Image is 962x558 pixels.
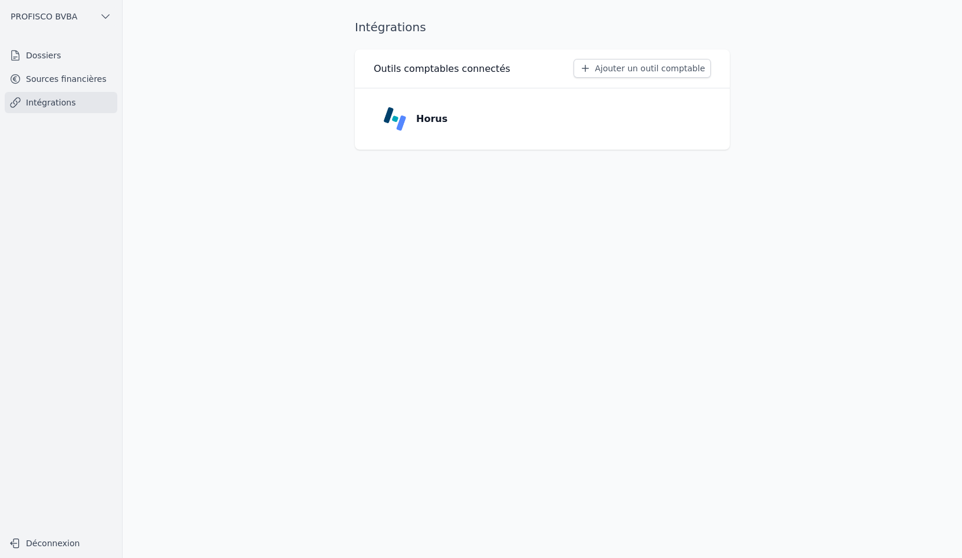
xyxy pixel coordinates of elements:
[5,7,117,26] button: PROFISCO BVBA
[574,59,711,78] button: Ajouter un outil comptable
[5,68,117,90] a: Sources financières
[374,62,510,76] h3: Outils comptables connectés
[5,45,117,66] a: Dossiers
[416,112,447,126] p: Horus
[374,98,711,140] a: Horus
[5,534,117,553] button: Déconnexion
[11,11,77,22] span: PROFISCO BVBA
[355,19,426,35] h1: Intégrations
[5,92,117,113] a: Intégrations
